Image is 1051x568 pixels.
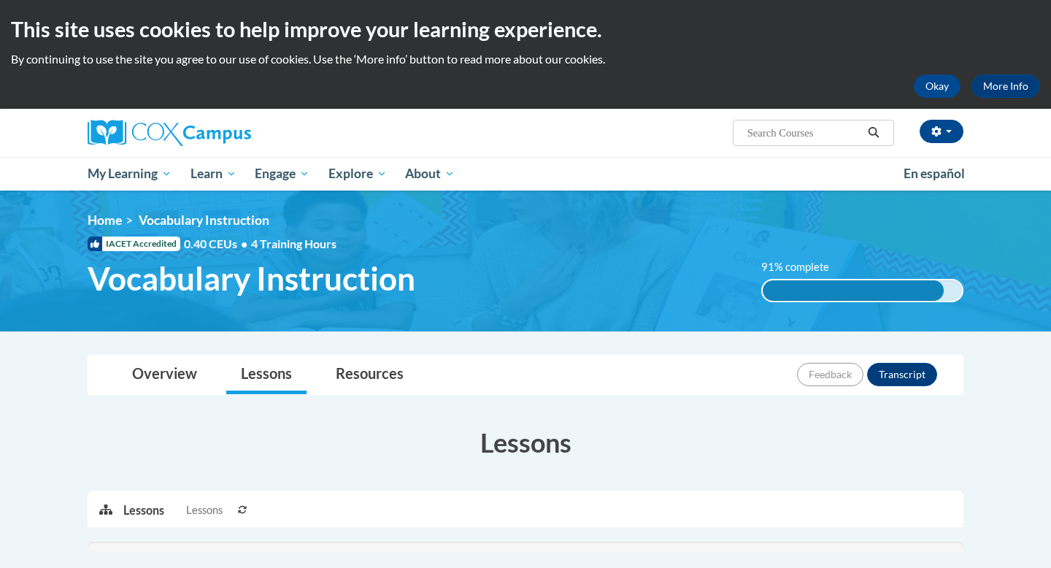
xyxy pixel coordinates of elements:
[186,502,223,518] span: Lessons
[251,237,336,250] span: 4 Training Hours
[319,157,396,191] a: Explore
[255,165,309,183] span: Engage
[746,124,863,142] input: Search Courses
[88,259,415,298] span: Vocabulary Instruction
[88,237,180,251] span: IACET Accredited
[11,15,1040,44] h2: This site uses cookies to help improve your learning experience.
[797,363,863,386] button: Feedback
[321,356,418,394] a: Resources
[763,280,944,301] div: 91% complete
[88,165,172,183] span: My Learning
[914,74,960,98] button: Okay
[867,363,937,386] button: Transcript
[123,502,164,518] p: Lessons
[184,236,251,252] span: 0.40 CEUs
[88,424,963,461] h3: Lessons
[396,157,465,191] a: About
[181,157,246,191] a: Learn
[66,157,985,191] div: Main menu
[88,120,251,146] img: Cox Campus
[226,356,307,394] a: Lessons
[328,165,387,183] span: Explore
[920,120,963,143] button: Account Settings
[118,356,212,394] a: Overview
[139,212,269,228] span: Vocabulary Instruction
[405,165,455,183] span: About
[88,120,365,146] a: Cox Campus
[761,259,845,275] label: 91% complete
[894,158,974,189] a: En español
[241,237,247,250] span: •
[190,165,236,183] span: Learn
[245,157,319,191] a: Engage
[78,157,181,191] a: My Learning
[11,51,1040,67] p: By continuing to use the site you agree to our use of cookies. Use the ‘More info’ button to read...
[971,74,1040,98] a: More Info
[88,212,122,228] a: Home
[904,166,965,181] span: En español
[863,124,885,142] button: Search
